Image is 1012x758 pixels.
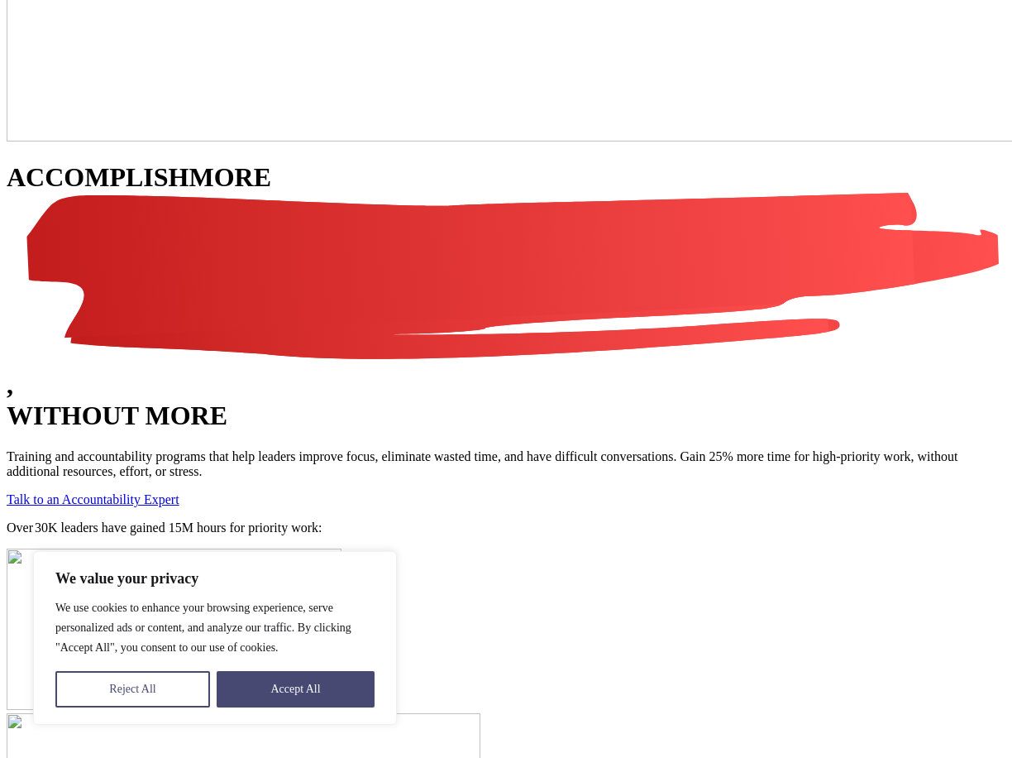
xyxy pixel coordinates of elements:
p: Training and accountability programs that help leaders improve focus, eliminate wasted time, and ... [7,449,1005,479]
a: Talk to an Accountability Expert [7,492,179,506]
div: We value your privacy [33,551,397,725]
p: We value your privacy [55,568,375,588]
h1: ACCOMPLISH , WITHOUT MORE [7,162,1005,431]
button: Reject All [55,671,210,708]
span: MORE [7,162,1005,370]
button: Accept All [217,671,375,708]
p: Over 30K leaders have gained 15M hours for priority work: [7,521,1005,535]
p: We use cookies to enhance your browsing experience, serve personalized ads or content, and analyz... [55,598,375,658]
